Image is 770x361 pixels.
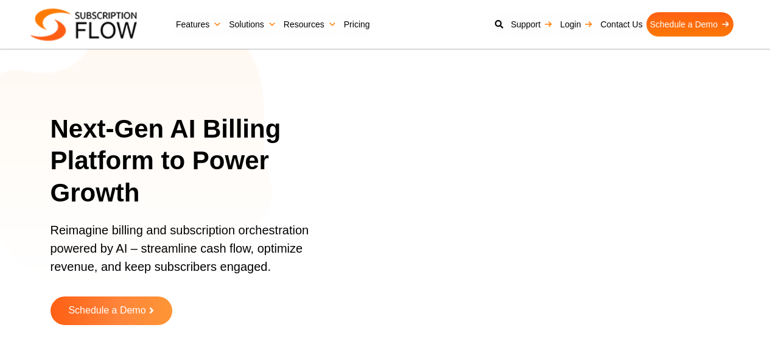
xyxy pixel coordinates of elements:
[280,12,340,37] a: Resources
[172,12,225,37] a: Features
[646,12,733,37] a: Schedule a Demo
[225,12,280,37] a: Solutions
[51,113,354,209] h1: Next-Gen AI Billing Platform to Power Growth
[556,12,597,37] a: Login
[51,221,338,288] p: Reimagine billing and subscription orchestration powered by AI – streamline cash flow, optimize r...
[507,12,556,37] a: Support
[30,9,137,41] img: Subscriptionflow
[68,306,145,316] span: Schedule a Demo
[51,296,172,325] a: Schedule a Demo
[597,12,646,37] a: Contact Us
[340,12,374,37] a: Pricing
